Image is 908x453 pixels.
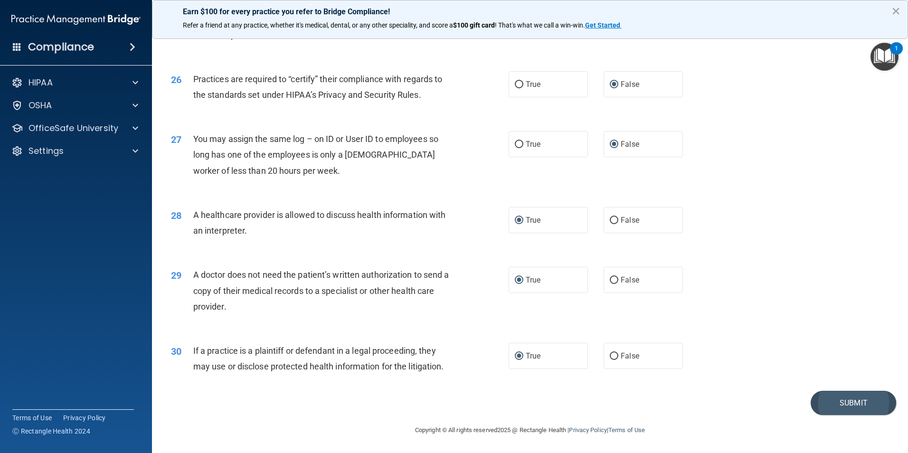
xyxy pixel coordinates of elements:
[495,21,585,29] span: ! That's what we call a win-win.
[621,275,639,284] span: False
[11,145,138,157] a: Settings
[171,346,181,357] span: 30
[585,21,620,29] strong: Get Started
[183,7,877,16] p: Earn $100 for every practice you refer to Bridge Compliance!
[610,81,618,88] input: False
[515,277,523,284] input: True
[870,43,899,71] button: Open Resource Center, 1 new notification
[63,413,106,423] a: Privacy Policy
[610,217,618,224] input: False
[453,21,495,29] strong: $100 gift card
[11,123,138,134] a: OfficeSafe University
[526,275,540,284] span: True
[526,80,540,89] span: True
[608,426,645,434] a: Terms of Use
[585,21,622,29] a: Get Started
[357,415,703,445] div: Copyright © All rights reserved 2025 @ Rectangle Health | |
[526,351,540,360] span: True
[193,134,438,175] span: You may assign the same log – on ID or User ID to employees so long has one of the employees is o...
[895,48,898,61] div: 1
[526,140,540,149] span: True
[193,14,444,39] span: Appointment reminders are allowed under the HIPAA Privacy Rule without a prior authorization.
[526,216,540,225] span: True
[11,77,138,88] a: HIPAA
[12,413,52,423] a: Terms of Use
[171,74,181,85] span: 26
[193,74,443,100] span: Practices are required to “certify” their compliance with regards to the standards set under HIPA...
[28,145,64,157] p: Settings
[11,100,138,111] a: OSHA
[183,21,453,29] span: Refer a friend at any practice, whether it's medical, dental, or any other speciality, and score a
[621,216,639,225] span: False
[621,140,639,149] span: False
[193,210,446,236] span: A healthcare provider is allowed to discuss health information with an interpreter.
[28,77,53,88] p: HIPAA
[193,270,449,311] span: A doctor does not need the patient’s written authorization to send a copy of their medical record...
[11,10,141,29] img: PMB logo
[193,346,444,371] span: If a practice is a plaintiff or defendant in a legal proceeding, they may use or disclose protect...
[28,100,52,111] p: OSHA
[569,426,606,434] a: Privacy Policy
[515,141,523,148] input: True
[515,81,523,88] input: True
[515,353,523,360] input: True
[171,210,181,221] span: 28
[610,277,618,284] input: False
[28,123,118,134] p: OfficeSafe University
[621,80,639,89] span: False
[515,217,523,224] input: True
[28,40,94,54] h4: Compliance
[621,351,639,360] span: False
[610,141,618,148] input: False
[610,353,618,360] input: False
[171,270,181,281] span: 29
[891,3,900,19] button: Close
[12,426,90,436] span: Ⓒ Rectangle Health 2024
[811,391,896,415] button: Submit
[171,134,181,145] span: 27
